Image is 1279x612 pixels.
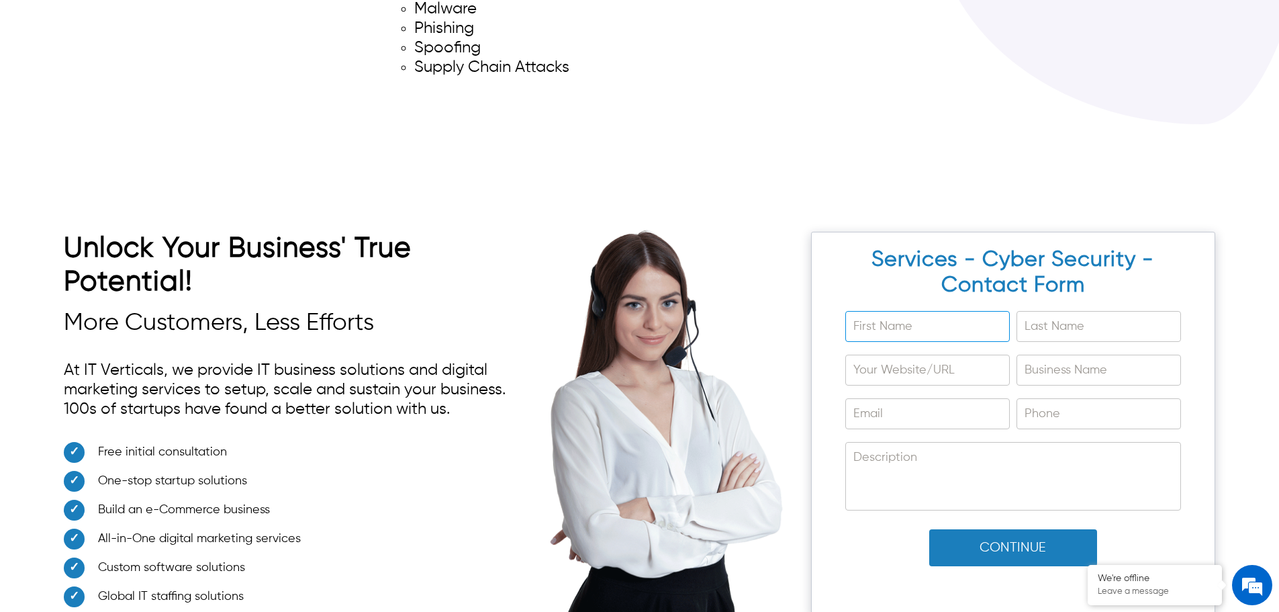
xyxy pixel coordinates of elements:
h3: More Customers, Less Efforts [64,309,524,338]
li: Phishing [414,19,892,38]
span: Custom software solutions [98,559,245,577]
div: Minimize live chat window [220,7,252,39]
span: Free initial consultation [98,443,227,462]
img: salesiqlogo_leal7QplfZFryJ6FIlVepeu7OftD7mt8q6exU6-34PB8prfIgodN67KcxXM9Y7JQ_.png [93,353,102,361]
textarea: Type your message and click 'Submit' [7,367,256,414]
button: Continue [929,529,1097,566]
p: At IT Verticals, we provide IT business solutions and digital marketing services to setup, scale ... [64,354,524,426]
span: One-stop startup solutions [98,472,247,490]
img: logo_Zg8I0qSkbAqR2WFHt3p6CTuqpyXMFPubPcD2OT02zFN43Cy9FUNNG3NEPhM_Q1qe_.png [23,81,56,88]
p: Leave a message [1098,586,1212,597]
h2: Services - Cyber Security - Contact Form [837,239,1189,307]
div: We're offline [1098,573,1212,584]
em: Submit [197,414,244,432]
h2: Unlock Your Business' True Potential! [64,232,524,306]
div: Leave a message [70,75,226,93]
span: Build an e-Commerce business [98,501,270,519]
em: Driven by SalesIQ [105,352,171,361]
span: Global IT staffing solutions [98,588,244,606]
li: Spoofing [414,38,892,58]
span: We are offline. Please leave us a message. [28,169,234,305]
li: Supply Chain Attacks [414,58,892,77]
span: All-in-One digital marketing services [98,530,301,548]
